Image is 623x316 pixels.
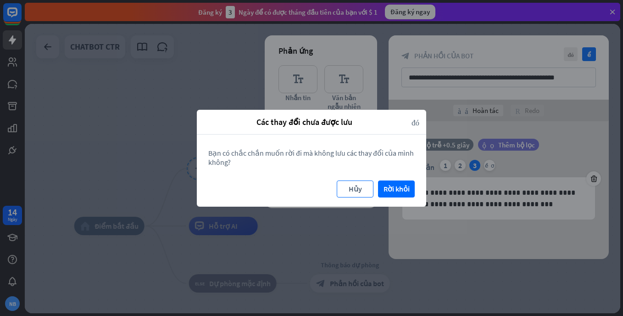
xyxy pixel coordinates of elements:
[204,117,405,127] span: Các thay đổi chưa được lưu
[337,181,373,197] button: Hủy
[7,4,35,31] button: Mở tiện ích trò chuyện LiveChat
[208,148,414,167] span: Bạn có chắc chắn muốn rời đi mà không lưu các thay đổi của mình không?
[378,181,415,197] button: Rời khỏi
[412,117,419,127] i: đóng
